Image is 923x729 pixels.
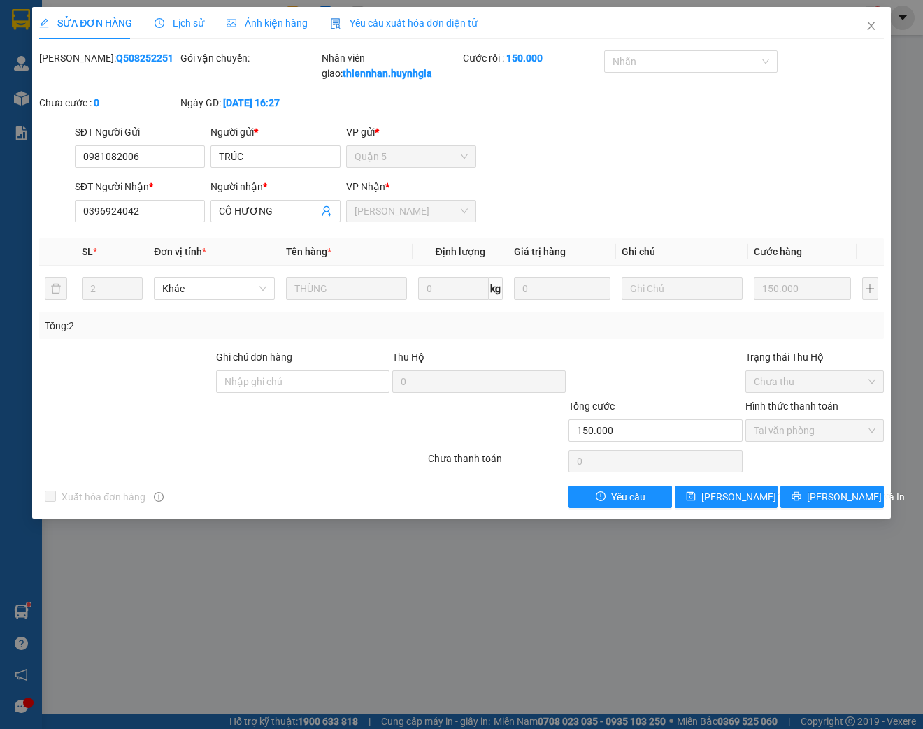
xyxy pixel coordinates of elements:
[134,45,231,65] div: 0972913994
[514,277,610,300] input: 0
[330,17,478,29] span: Yêu cầu xuất hóa đơn điện tử
[852,7,891,46] button: Close
[343,68,432,79] b: thiennhan.huynhgia
[39,17,132,29] span: SỬA ĐƠN HÀNG
[754,420,875,441] span: Tại văn phòng
[616,238,748,266] th: Ghi chú
[94,97,99,108] b: 0
[506,52,543,64] b: 150.000
[866,20,877,31] span: close
[116,52,173,64] b: Q508252251
[154,492,164,502] span: info-circle
[862,277,878,300] button: plus
[286,246,331,257] span: Tên hàng
[514,246,566,257] span: Giá trị hàng
[216,352,293,363] label: Ghi chú đơn hàng
[134,12,231,29] div: Quận 5
[154,246,206,257] span: Đơn vị tính
[155,17,204,29] span: Lịch sử
[75,124,205,140] div: SĐT Người Gửi
[568,400,615,412] span: Tổng cước
[622,277,743,300] input: Ghi Chú
[227,17,308,29] span: Ảnh kiện hàng
[180,50,319,66] div: Gói vận chuyển:
[489,277,503,300] span: kg
[596,491,606,503] span: exclamation-circle
[227,18,236,28] span: picture
[75,179,205,194] div: SĐT Người Nhận
[675,486,778,508] button: save[PERSON_NAME] thay đổi
[611,489,645,505] span: Yêu cầu
[427,451,568,475] div: Chưa thanh toán
[792,491,801,503] span: printer
[754,277,850,300] input: 0
[134,13,167,28] span: Nhận:
[745,400,838,412] label: Hình thức thanh toán
[12,60,124,80] div: 0972913994
[322,50,460,81] div: Nhân viên giao:
[56,489,151,505] span: Xuất hóa đơn hàng
[392,352,424,363] span: Thu Hộ
[223,97,280,108] b: [DATE] 16:27
[10,88,126,105] div: 210.000
[355,146,468,167] span: Quận 5
[701,489,813,505] span: [PERSON_NAME] thay đổi
[45,277,67,300] button: delete
[155,18,164,28] span: clock-circle
[780,486,883,508] button: printer[PERSON_NAME] và In
[12,12,34,27] span: Gửi:
[12,12,124,43] div: [PERSON_NAME]
[436,246,485,257] span: Định lượng
[10,89,53,104] span: Đã thu :
[686,491,696,503] span: save
[180,95,319,110] div: Ngày GD:
[286,277,407,300] input: VD: Bàn, Ghế
[162,278,266,299] span: Khác
[134,29,231,45] div: CHÚ BẢO
[346,181,385,192] span: VP Nhận
[745,349,884,365] div: Trạng thái Thu Hộ
[754,246,802,257] span: Cước hàng
[210,124,341,140] div: Người gửi
[346,124,476,140] div: VP gửi
[355,201,468,222] span: Diên Khánh
[807,489,905,505] span: [PERSON_NAME] và In
[39,95,178,110] div: Chưa cước :
[210,179,341,194] div: Người nhận
[321,205,332,217] span: user-add
[39,18,49,28] span: edit
[39,50,178,66] div: [PERSON_NAME]:
[82,246,93,257] span: SL
[216,370,389,393] input: Ghi chú đơn hàng
[463,50,601,66] div: Cước rồi :
[45,318,357,333] div: Tổng: 2
[330,18,341,29] img: icon
[568,486,671,508] button: exclamation-circleYêu cầu
[754,371,875,392] span: Chưa thu
[12,43,124,60] div: CHÚ BẢO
